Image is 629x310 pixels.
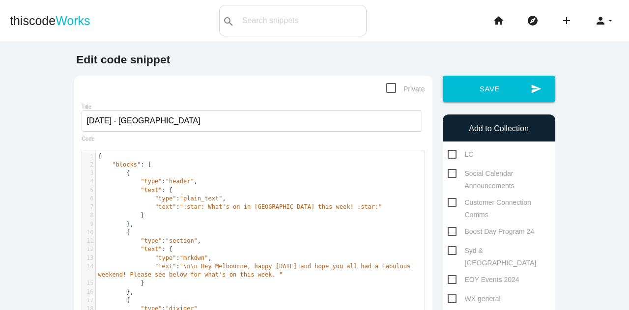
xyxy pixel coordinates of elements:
[531,76,542,102] i: send
[180,254,208,261] span: "mrkdwn"
[98,195,226,202] span: : ,
[82,288,95,296] div: 16
[141,187,162,194] span: "text"
[443,76,555,102] button: sendSave
[155,254,176,261] span: "type"
[155,203,176,210] span: "text"
[56,14,90,28] span: Works
[82,104,92,110] label: Title
[98,254,212,261] span: : ,
[98,237,201,244] span: : ,
[493,5,505,36] i: home
[112,161,141,168] span: "blocks"
[82,220,95,228] div: 9
[82,228,95,237] div: 10
[82,152,95,161] div: 1
[98,263,414,278] span: :
[166,237,198,244] span: "section"
[166,178,194,185] span: "header"
[82,195,95,203] div: 6
[141,178,162,185] span: "type"
[98,212,144,219] span: }
[141,237,162,244] span: "type"
[448,225,535,238] span: Boost Day Program 24
[82,237,95,245] div: 11
[82,161,95,169] div: 2
[98,288,134,295] span: },
[220,5,237,36] button: search
[82,245,95,254] div: 12
[82,279,95,287] div: 15
[448,148,474,161] span: LC
[223,6,234,37] i: search
[98,203,382,210] span: :
[10,5,90,36] a: thiscodeWorks
[448,274,519,286] span: EOY Events 2024
[82,203,95,211] div: 7
[448,168,550,180] span: Social Calendar Announcements
[448,124,550,133] h6: Add to Collection
[155,195,176,202] span: "type"
[76,53,170,66] b: Edit code snippet
[180,203,382,210] span: ":star: What's on in [GEOGRAPHIC_DATA] this week! :star:"
[98,280,144,286] span: }
[82,186,95,195] div: 5
[141,246,162,253] span: "text"
[561,5,572,36] i: add
[180,195,223,202] span: "plain_text"
[98,246,173,253] span: : {
[98,169,130,176] span: {
[448,197,550,209] span: Customer Connection Comms
[98,178,198,185] span: : ,
[527,5,539,36] i: explore
[98,187,173,194] span: : {
[82,254,95,262] div: 13
[448,293,501,305] span: WX general
[82,136,95,142] label: Code
[98,263,414,278] span: "\n\n Hey Melbourne, happy [DATE] and hope you all had a Fabulous weekend! Please see below for w...
[82,169,95,177] div: 3
[98,229,130,236] span: {
[386,83,425,95] span: Private
[98,161,151,168] span: : [
[98,297,130,304] span: {
[595,5,606,36] i: person
[82,262,95,271] div: 14
[98,153,102,160] span: {
[98,221,134,227] span: },
[82,211,95,220] div: 8
[82,296,95,305] div: 17
[606,5,614,36] i: arrow_drop_down
[237,10,366,31] input: Search snippets
[448,245,550,257] span: Syd & [GEOGRAPHIC_DATA]
[82,177,95,186] div: 4
[155,263,176,270] span: "text"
